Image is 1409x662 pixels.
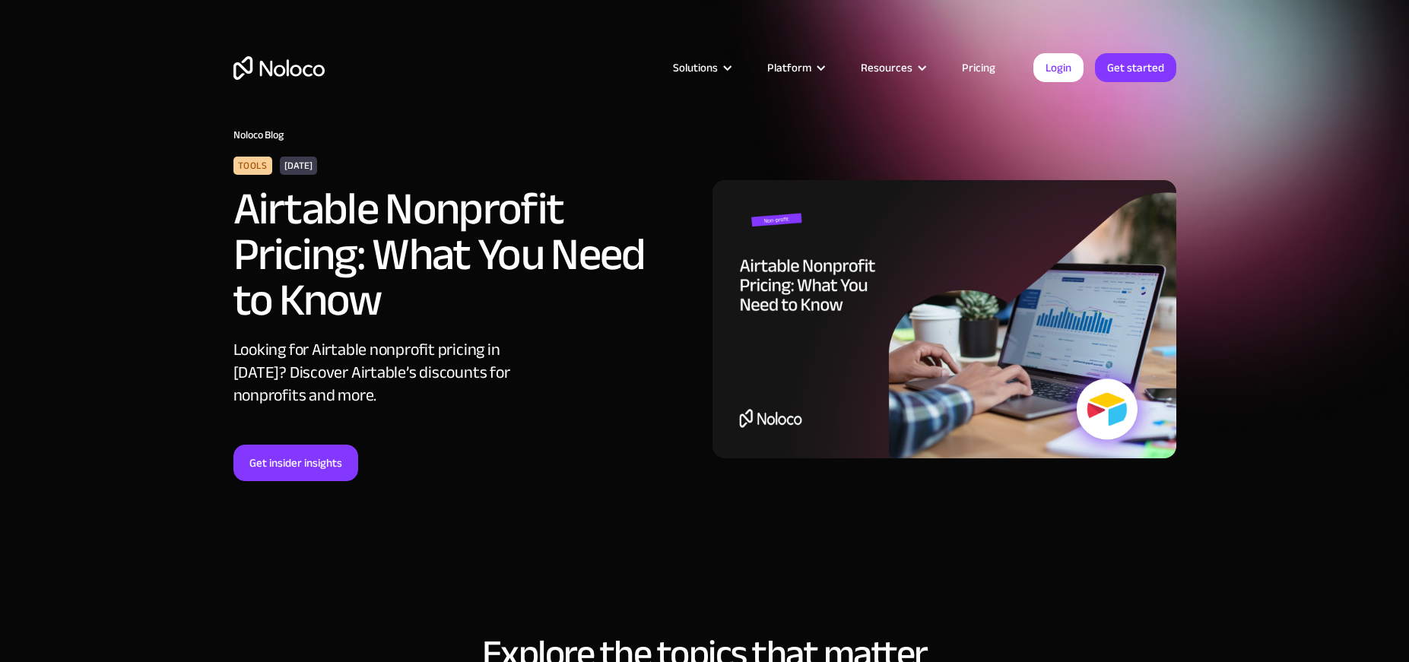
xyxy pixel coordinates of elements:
[673,58,718,78] div: Solutions
[943,58,1014,78] a: Pricing
[233,157,272,175] div: Tools
[233,338,545,407] div: Looking for Airtable nonprofit pricing in [DATE]? Discover Airtable’s discounts for nonprofits an...
[1095,53,1176,82] a: Get started
[233,186,652,323] h2: Airtable Nonprofit Pricing: What You Need to Know
[767,58,811,78] div: Platform
[654,58,748,78] div: Solutions
[233,56,325,80] a: home
[748,58,842,78] div: Platform
[861,58,912,78] div: Resources
[280,157,317,175] div: [DATE]
[233,445,358,481] a: Get insider insights
[1033,53,1084,82] a: Login
[842,58,943,78] div: Resources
